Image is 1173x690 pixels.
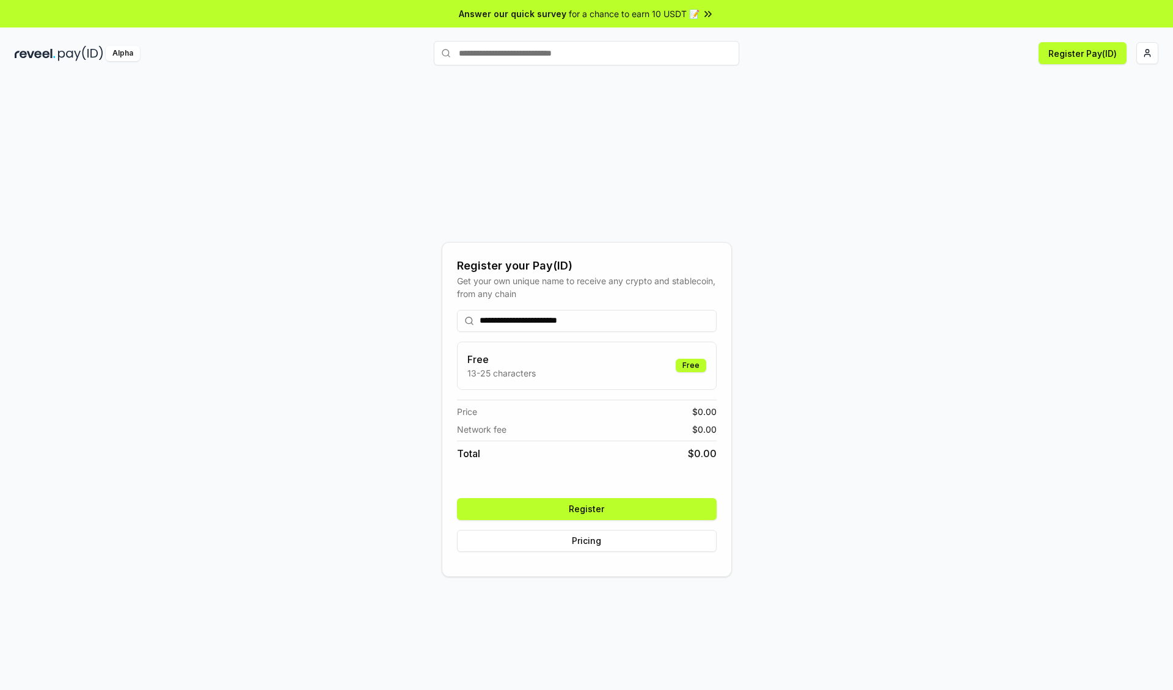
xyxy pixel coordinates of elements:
[457,498,717,520] button: Register
[467,367,536,380] p: 13-25 characters
[1039,42,1127,64] button: Register Pay(ID)
[688,446,717,461] span: $ 0.00
[692,423,717,436] span: $ 0.00
[457,274,717,300] div: Get your own unique name to receive any crypto and stablecoin, from any chain
[459,7,566,20] span: Answer our quick survey
[457,530,717,552] button: Pricing
[106,46,140,61] div: Alpha
[569,7,700,20] span: for a chance to earn 10 USDT 📝
[676,359,706,372] div: Free
[467,352,536,367] h3: Free
[457,446,480,461] span: Total
[457,423,506,436] span: Network fee
[457,405,477,418] span: Price
[692,405,717,418] span: $ 0.00
[58,46,103,61] img: pay_id
[15,46,56,61] img: reveel_dark
[457,257,717,274] div: Register your Pay(ID)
